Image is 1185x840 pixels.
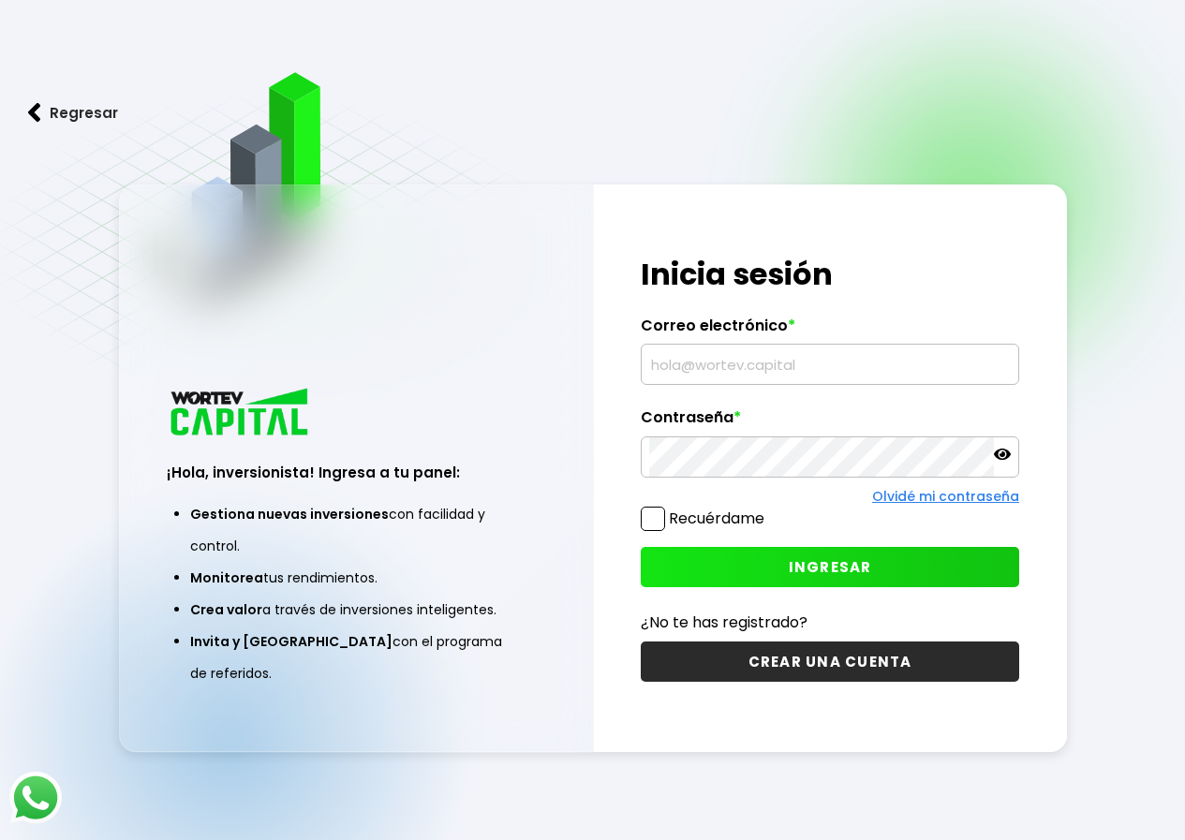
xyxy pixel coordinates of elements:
[190,505,389,523] span: Gestiona nuevas inversiones
[872,487,1019,506] a: Olvidé mi contraseña
[641,611,1019,682] a: ¿No te has registrado?CREAR UNA CUENTA
[9,772,62,824] img: logos_whatsapp-icon.242b2217.svg
[167,386,315,441] img: logo_wortev_capital
[190,498,522,562] li: con facilidad y control.
[190,632,393,651] span: Invita y [GEOGRAPHIC_DATA]
[641,547,1019,587] button: INGRESAR
[190,594,522,626] li: a través de inversiones inteligentes.
[190,626,522,689] li: con el programa de referidos.
[190,562,522,594] li: tus rendimientos.
[641,611,1019,634] p: ¿No te has registrado?
[669,508,764,529] label: Recuérdame
[28,103,41,123] img: flecha izquierda
[190,568,263,587] span: Monitorea
[167,462,545,483] h3: ¡Hola, inversionista! Ingresa a tu panel:
[789,557,872,577] span: INGRESAR
[641,317,1019,345] label: Correo electrónico
[641,252,1019,297] h1: Inicia sesión
[641,408,1019,436] label: Contraseña
[649,345,1011,384] input: hola@wortev.capital
[641,641,1019,682] button: CREAR UNA CUENTA
[190,600,262,619] span: Crea valor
